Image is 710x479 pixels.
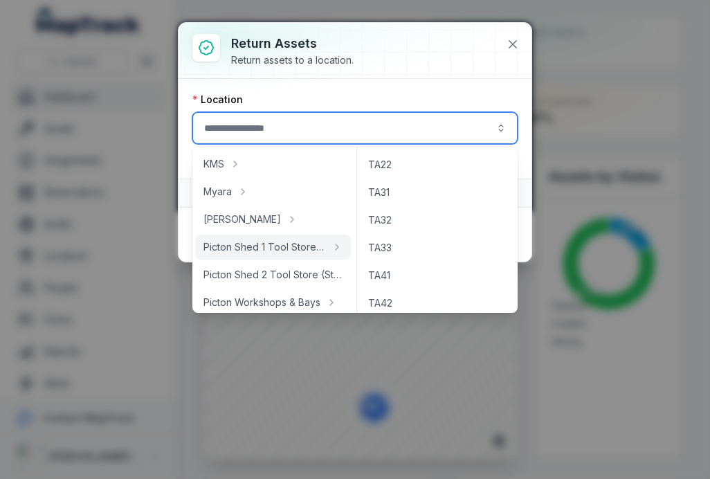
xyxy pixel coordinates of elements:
span: KMS [203,157,224,171]
span: Picton Shed 2 Tool Store (Storage) [203,268,343,282]
span: TA32 [368,213,392,227]
span: Picton Shed 1 Tool Store (Storage) [203,240,326,254]
span: TA33 [368,241,392,255]
label: Location [192,93,243,107]
span: TA22 [368,158,392,172]
div: Return assets to a location. [231,53,354,67]
span: TA31 [368,186,390,199]
span: Picton Workshops & Bays [203,296,320,309]
span: [PERSON_NAME] [203,213,281,226]
span: TA41 [368,269,390,282]
h3: Return assets [231,34,354,53]
span: TA42 [368,296,392,310]
button: Assets1 [179,179,531,207]
span: Myara [203,185,232,199]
